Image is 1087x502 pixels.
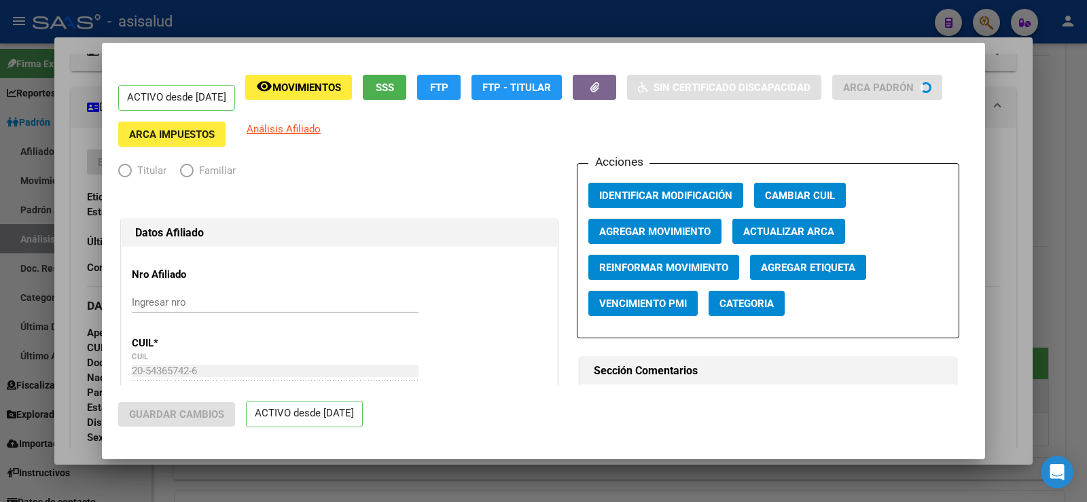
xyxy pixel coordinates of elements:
span: Cambiar CUIL [765,190,835,202]
span: Agregar Etiqueta [761,262,855,274]
p: CUIL [132,336,256,351]
button: Sin Certificado Discapacidad [627,75,821,100]
span: Identificar Modificación [599,190,732,202]
button: Agregar Etiqueta [750,255,866,280]
div: Open Intercom Messenger [1041,456,1073,488]
button: Cambiar CUIL [754,183,846,208]
span: ARCA Impuestos [129,128,215,141]
span: Actualizar ARCA [743,226,834,238]
button: Actualizar ARCA [732,219,845,244]
button: ARCA Impuestos [118,122,226,147]
span: Titular [132,163,166,179]
span: Movimientos [272,82,341,94]
span: ARCA Padrón [843,82,914,94]
mat-radio-group: Elija una opción [118,167,249,179]
p: Nro Afiliado [132,267,256,283]
h3: Acciones [588,153,649,171]
button: FTP [417,75,461,100]
mat-icon: remove_red_eye [256,78,272,94]
button: ARCA Padrón [832,75,942,100]
span: Categoria [719,298,774,310]
span: Familiar [194,163,236,179]
button: FTP - Titular [471,75,562,100]
span: Guardar Cambios [129,408,224,420]
button: Identificar Modificación [588,183,743,208]
span: FTP [430,82,448,94]
span: Sin Certificado Discapacidad [654,82,810,94]
span: Análisis Afiliado [247,123,321,135]
p: ACTIVO desde [DATE] [118,85,235,111]
span: Agregar Movimiento [599,226,711,238]
span: FTP - Titular [482,82,551,94]
p: ACTIVO desde [DATE] [246,401,363,427]
button: Movimientos [245,75,352,100]
button: Reinformar Movimiento [588,255,739,280]
span: SSS [376,82,394,94]
button: Agregar Movimiento [588,219,721,244]
button: Categoria [709,291,785,316]
button: SSS [363,75,406,100]
span: Reinformar Movimiento [599,262,728,274]
button: Guardar Cambios [118,402,235,427]
h1: Sección Comentarios [594,363,942,379]
span: Vencimiento PMI [599,298,687,310]
h1: Datos Afiliado [135,225,543,241]
button: Vencimiento PMI [588,291,698,316]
